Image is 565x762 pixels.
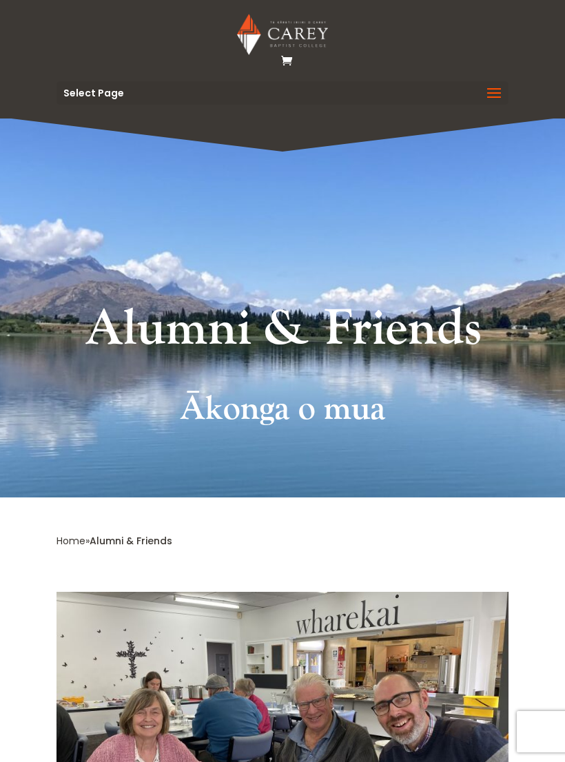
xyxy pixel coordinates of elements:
[180,388,386,430] strong: Ākonga o mua
[63,88,124,98] span: Select Page
[56,297,508,369] h1: Alumni & Friends
[56,534,172,548] span: »
[90,534,172,548] span: Alumni & Friends
[237,14,327,55] img: Carey Baptist College
[56,534,85,548] a: Home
